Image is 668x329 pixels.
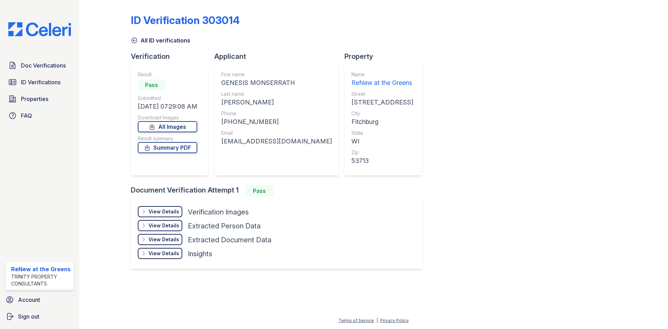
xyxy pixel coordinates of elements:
[221,78,332,88] div: GENESIS MONSERRATH
[149,222,179,229] div: View Details
[221,71,332,78] div: First name
[380,318,409,323] a: Privacy Policy
[138,142,197,153] a: Summary PDF
[149,236,179,243] div: View Details
[131,52,214,61] div: Verification
[21,61,66,70] span: Doc Verifications
[6,58,74,72] a: Doc Verifications
[351,117,413,127] div: Fitchburg
[351,71,413,78] div: Name
[188,249,212,259] div: Insights
[21,111,32,120] span: FAQ
[351,136,413,146] div: WI
[339,318,374,323] a: Terms of Service
[6,75,74,89] a: ID Verifications
[351,91,413,97] div: Street
[131,185,428,196] div: Document Verification Attempt 1
[131,36,190,45] a: All ID verifications
[351,71,413,88] a: Name ReNew at the Greens
[351,149,413,156] div: Zip
[3,22,77,36] img: CE_Logo_Blue-a8612792a0a2168367f1c8372b55b34899dd931a85d93a1a3d3e32e68fde9ad4.png
[188,221,261,231] div: Extracted Person Data
[221,97,332,107] div: [PERSON_NAME]
[188,235,271,245] div: Extracted Document Data
[11,273,71,287] div: Trinity Property Consultants
[21,78,61,86] span: ID Verifications
[138,121,197,132] a: All Images
[18,312,39,321] span: Sign out
[149,208,179,215] div: View Details
[138,95,197,102] div: Submitted
[351,156,413,166] div: 53713
[221,130,332,136] div: Email
[351,97,413,107] div: [STREET_ADDRESS]
[138,71,197,78] div: Result
[344,52,428,61] div: Property
[3,310,77,323] a: Sign out
[131,14,240,26] div: ID Verification 303014
[3,293,77,307] a: Account
[376,318,378,323] div: |
[188,207,249,217] div: Verification Images
[351,130,413,136] div: State
[6,92,74,106] a: Properties
[18,296,40,304] span: Account
[6,109,74,123] a: FAQ
[21,95,48,103] span: Properties
[138,79,166,91] div: Pass
[221,117,332,127] div: [PHONE_NUMBER]
[138,114,197,121] div: Download Images
[149,250,179,257] div: View Details
[221,91,332,97] div: Last name
[221,110,332,117] div: Phone
[246,185,273,196] div: Pass
[11,265,71,273] div: ReNew at the Greens
[138,102,197,111] div: [DATE] 07:29:08 AM
[351,78,413,88] div: ReNew at the Greens
[351,110,413,117] div: City
[221,136,332,146] div: [EMAIL_ADDRESS][DOMAIN_NAME]
[214,52,344,61] div: Applicant
[138,135,197,142] div: Result summary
